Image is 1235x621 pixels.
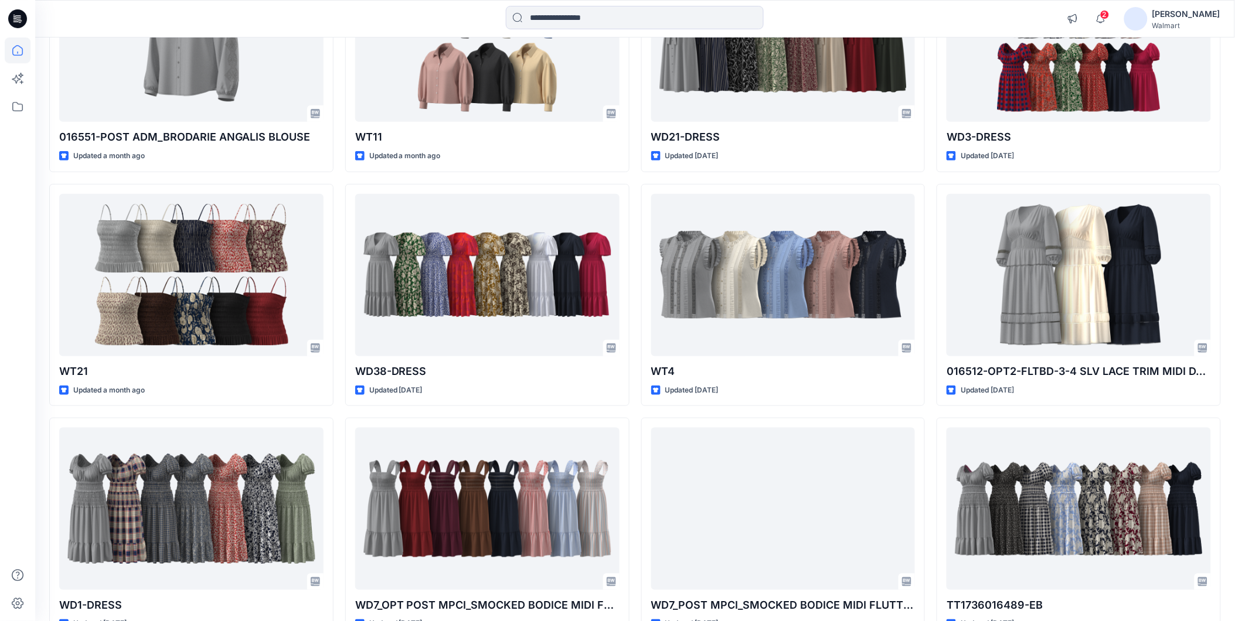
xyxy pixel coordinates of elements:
a: 016512-OPT2-FLTBD-3-4 SLV LACE TRIM MIDI DRESS [947,194,1211,356]
p: WD38-DRESS [355,363,620,380]
div: [PERSON_NAME] [1152,7,1220,21]
p: Updated [DATE] [961,384,1014,397]
a: WD7_POST MPCI_SMOCKED BODICE MIDI FLUTTER [651,428,916,590]
span: 2 [1100,10,1110,19]
a: WD1-DRESS [59,428,324,590]
div: Walmart [1152,21,1220,30]
p: Updated [DATE] [961,150,1014,162]
p: Updated a month ago [73,384,145,397]
p: WD1-DRESS [59,597,324,613]
p: Updated a month ago [73,150,145,162]
p: Updated [DATE] [665,150,719,162]
a: WD7_OPT POST MPCI_SMOCKED BODICE MIDI FLUTTER [355,428,620,590]
a: TT1736016489-EB [947,428,1211,590]
a: WD38-DRESS [355,194,620,356]
p: WT4 [651,363,916,380]
p: TT1736016489-EB [947,597,1211,613]
p: WD7_POST MPCI_SMOCKED BODICE MIDI FLUTTER [651,597,916,613]
p: WT11 [355,129,620,145]
p: Updated [DATE] [665,384,719,397]
img: avatar [1124,7,1148,30]
p: 016512-OPT2-FLTBD-3-4 SLV LACE TRIM MIDI DRESS [947,363,1211,380]
p: WD3-DRESS [947,129,1211,145]
p: WD21-DRESS [651,129,916,145]
p: 016551-POST ADM_BRODARIE ANGALIS BLOUSE [59,129,324,145]
p: WT21 [59,363,324,380]
p: Updated [DATE] [369,384,423,397]
p: WD7_OPT POST MPCI_SMOCKED BODICE MIDI FLUTTER [355,597,620,613]
a: WT4 [651,194,916,356]
p: Updated a month ago [369,150,441,162]
a: WT21 [59,194,324,356]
